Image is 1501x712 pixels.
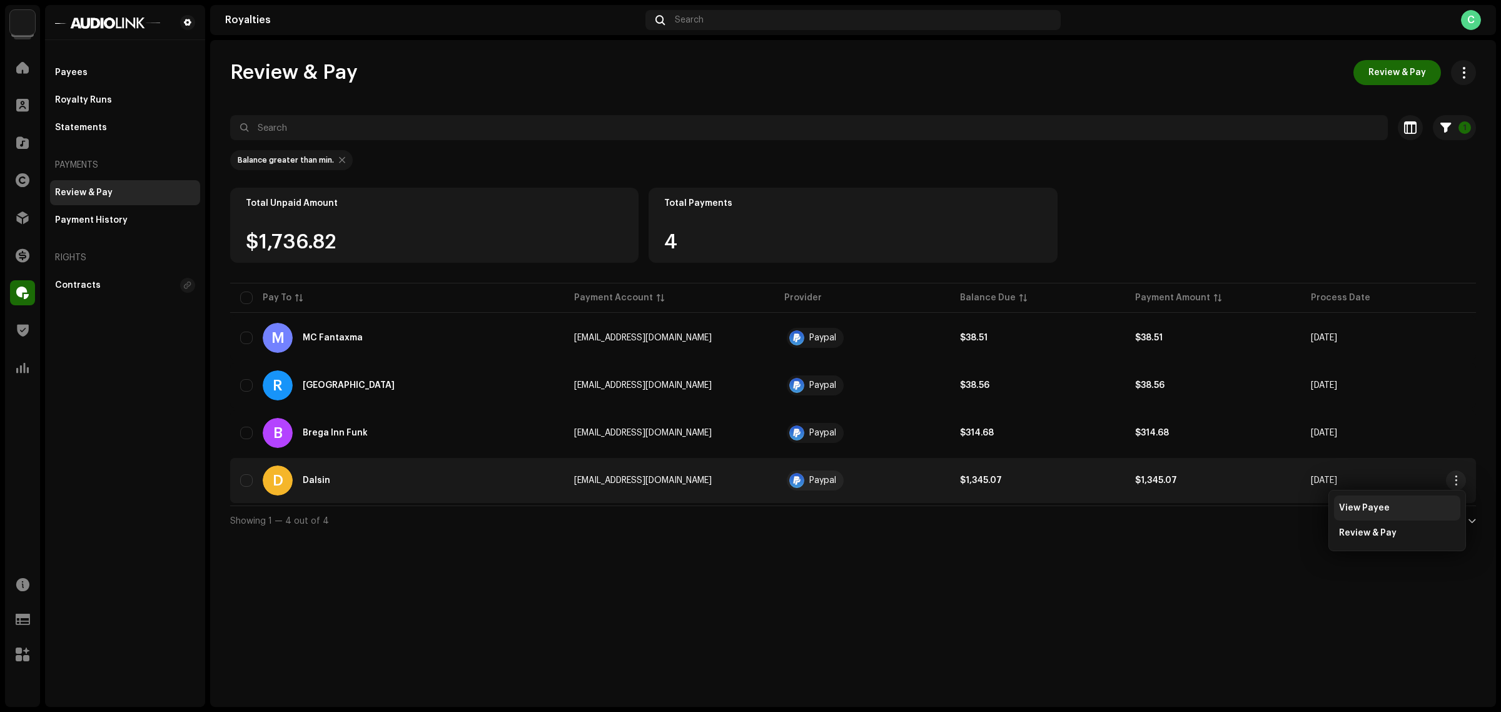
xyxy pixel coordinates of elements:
div: Payees [55,68,88,78]
re-m-nav-item: Review & Pay [50,180,200,205]
div: Payment Account [574,292,653,304]
span: Oct 10, 2025 [1311,429,1337,437]
div: M [263,323,293,353]
re-m-nav-item: Payees [50,60,200,85]
div: Paypal [809,381,836,390]
span: Paypal [784,470,939,491]
re-a-nav-header: Payments [50,150,200,180]
div: B [263,418,293,448]
span: Oct 10, 2025 [1311,476,1337,485]
div: Dalsin [303,476,330,485]
span: Review & Pay [1368,60,1426,85]
div: Paypal [809,333,836,342]
span: Review & Pay [230,60,358,85]
div: Brega Inn Funk [303,429,368,437]
div: Statements [55,123,107,133]
strong: $38.56 [960,381,989,390]
button: Review & Pay [1353,60,1441,85]
re-m-nav-item: Contracts [50,273,200,298]
div: Pay To [263,292,291,304]
div: Balance greater than min. [238,155,334,165]
div: Contracts [55,280,101,290]
img: 1601779f-85bc-4fc7-87b8-abcd1ae7544a [55,15,160,30]
strong: $38.51 [960,333,988,342]
input: Search [230,115,1388,140]
span: leandroalexandrebatistajunior@gmail.com [574,333,712,342]
span: Showing 1 — 4 out of 4 [230,517,329,526]
div: Total Payments [664,198,1041,208]
span: Paypal [784,375,939,395]
div: Royalties [225,15,640,25]
strong: $1,345.07 [960,476,1002,485]
re-m-nav-item: Payment History [50,208,200,233]
div: Paypal [809,476,836,485]
re-m-nav-item: Statements [50,115,200,140]
strong: $1,345.07 [1135,476,1177,485]
re-o-card-value: Total Unpaid Amount [230,188,639,263]
div: Balance Due [960,292,1016,304]
strong: $38.51 [1135,333,1163,342]
span: Oct 10, 2025 [1311,333,1337,342]
div: MC Fantaxma [303,333,363,342]
span: Review & Pay [1339,528,1397,538]
re-o-card-value: Total Payments [649,188,1057,263]
p-badge: 1 [1458,121,1471,134]
span: Oct 10, 2025 [1311,381,1337,390]
re-a-nav-header: Rights [50,243,200,273]
button: 1 [1433,115,1476,140]
strong: $314.68 [1135,429,1169,437]
span: vendasdalsin@gmail.com [574,476,712,485]
img: 730b9dfe-18b5-4111-b483-f30b0c182d82 [10,10,35,35]
div: C [1461,10,1481,30]
span: Search [675,15,704,25]
div: Paypal [809,429,836,437]
div: Total Unpaid Amount [246,198,623,208]
span: View Payee [1339,503,1390,513]
div: R [263,370,293,400]
div: Ruan de Muribeca [303,381,395,390]
re-m-nav-item: Royalty Runs [50,88,200,113]
strong: $38.56 [1135,381,1165,390]
div: D [263,465,293,496]
div: Review & Pay [55,188,113,198]
span: Paypal [784,328,939,348]
div: Royalty Runs [55,95,112,105]
strong: $314.68 [960,429,994,437]
span: ruanphelypee@hotmail.com [574,381,712,390]
div: Payment History [55,215,128,225]
div: Payment Amount [1135,292,1210,304]
span: bregainnfunk@gmail.com [574,429,712,437]
span: Paypal [784,423,939,443]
